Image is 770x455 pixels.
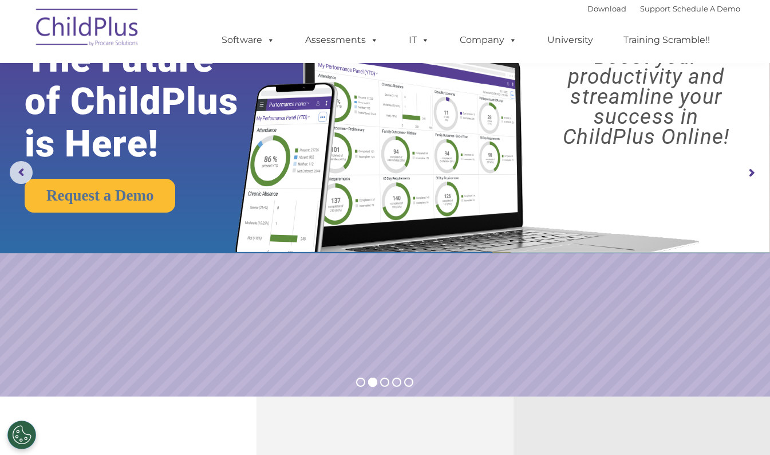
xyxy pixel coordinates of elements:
a: Support [640,4,670,13]
a: University [536,29,605,52]
span: Last name [159,76,194,84]
a: Software [210,29,286,52]
a: Schedule A Demo [673,4,740,13]
a: Company [448,29,528,52]
span: Phone number [159,123,208,131]
a: IT [397,29,441,52]
font: | [587,4,740,13]
a: Training Scramble!! [612,29,721,52]
rs-layer: Boost your productivity and streamline your success in ChildPlus Online! [532,46,760,147]
img: ChildPlus by Procare Solutions [30,1,145,58]
rs-layer: The Future of ChildPlus is Here! [25,38,271,165]
a: Request a Demo [25,179,175,213]
a: Assessments [294,29,390,52]
a: Download [587,4,626,13]
button: Cookies Settings [7,421,36,449]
